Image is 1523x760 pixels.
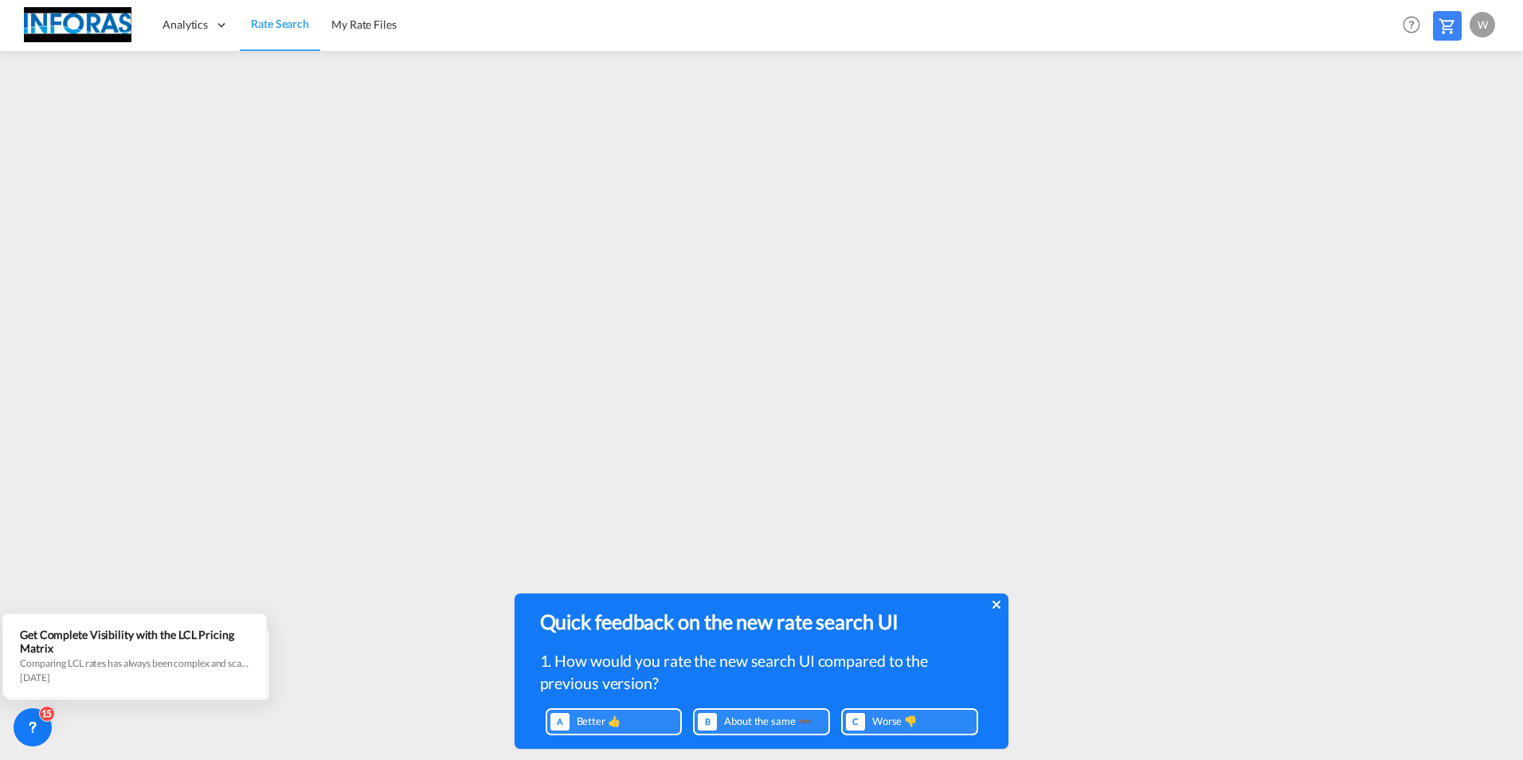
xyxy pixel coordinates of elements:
span: Help [1398,11,1425,38]
span: Analytics [162,17,208,33]
span: Rate Search [251,17,309,30]
div: Help [1398,11,1433,40]
span: My Rate Files [331,18,397,31]
div: W [1470,12,1495,37]
img: eff75c7098ee11eeb65dd1c63e392380.jpg [24,7,131,43]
